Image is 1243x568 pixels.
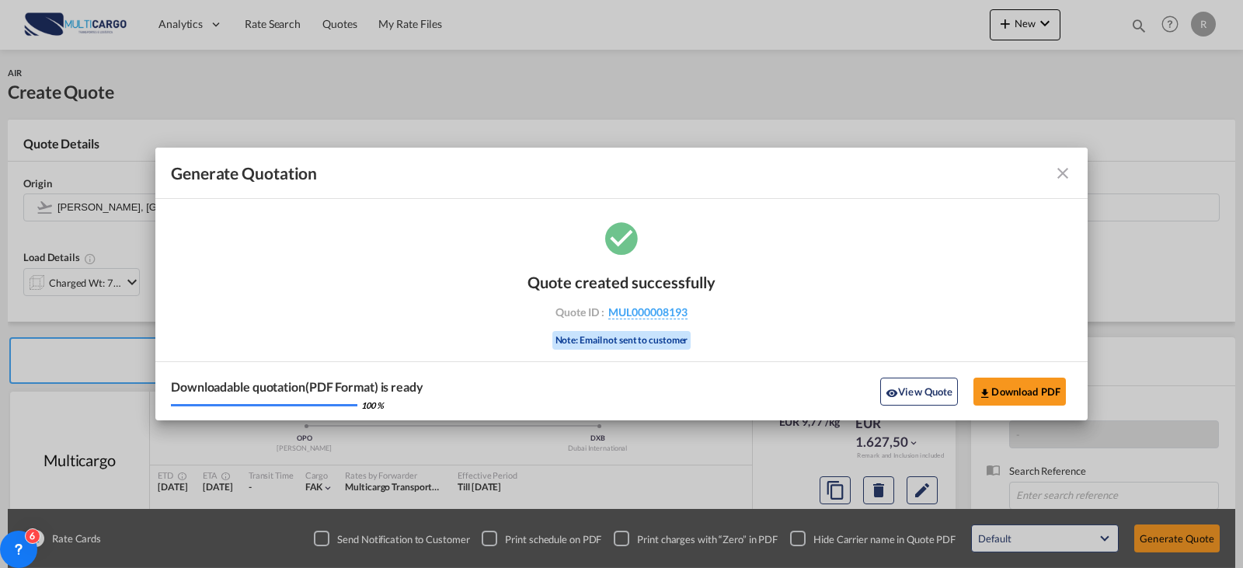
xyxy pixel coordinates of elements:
button: Download PDF [973,378,1066,406]
md-icon: icon-close fg-AAA8AD cursor m-0 [1053,164,1072,183]
div: Quote ID : [531,305,712,319]
div: Note: Email not sent to customer [552,331,691,350]
md-icon: icon-checkbox-marked-circle [602,218,641,257]
div: Downloadable quotation(PDF Format) is ready [171,378,423,396]
span: Generate Quotation [171,163,317,183]
button: icon-eyeView Quote [880,378,958,406]
div: 100 % [361,399,384,411]
md-dialog: Generate Quotation Quote ... [155,148,1088,421]
span: MUL000008193 [608,305,688,319]
div: Quote created successfully [527,273,716,291]
md-icon: icon-download [979,387,991,399]
md-icon: icon-eye [886,387,898,399]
